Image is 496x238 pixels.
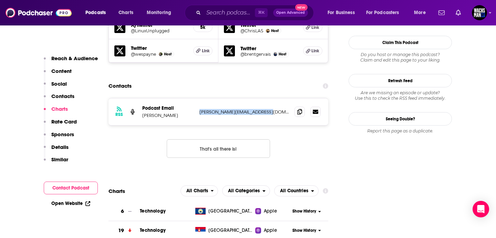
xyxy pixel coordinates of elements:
span: Open Advanced [276,11,305,14]
span: Logged in as WachsmanNY [472,5,487,20]
h2: Countries [274,185,319,196]
a: Open Website [51,201,90,206]
span: More [414,8,426,18]
button: Rate Card [44,118,77,131]
span: Podcasts [85,8,106,18]
button: Contacts [44,93,74,106]
button: open menu [142,7,180,18]
a: Seeing Double? [349,112,452,126]
a: Link [303,23,322,32]
img: Brent Gervais [273,52,277,56]
span: Link [311,25,319,30]
span: Host [279,52,286,56]
h5: Twitter [131,45,188,51]
a: @LinuxUnplugged [131,28,188,33]
p: Rate Card [51,118,77,125]
button: Claim This Podcast [349,36,452,49]
div: Report this page as a duplicate. [349,128,452,134]
span: Host [271,29,279,33]
p: [PERSON_NAME] [142,112,194,118]
div: Search podcasts, credits, & more... [191,5,320,21]
span: Link [311,48,319,54]
p: Similar [51,156,68,163]
span: Host [164,52,172,56]
p: Podcast Email [142,105,194,111]
p: Reach & Audience [51,55,98,62]
span: Apple [264,208,277,215]
button: Sponsors [44,131,74,144]
a: Technology [140,208,166,214]
span: Show History [292,228,316,234]
a: Link [303,46,322,55]
button: Show History [290,208,323,214]
img: Chris Fisher [266,29,270,33]
a: 6 [108,202,140,221]
h2: Categories [222,185,270,196]
a: Show notifications dropdown [436,7,447,19]
button: Content [44,68,72,80]
span: For Business [328,8,355,18]
h5: Twitter [240,45,298,52]
button: open menu [323,7,363,18]
button: Refresh Feed [349,74,452,87]
button: Open AdvancedNew [273,9,308,17]
button: open menu [222,185,270,196]
img: Podchaser - Follow, Share and Rate Podcasts [6,6,72,19]
button: Show profile menu [472,5,487,20]
h2: Charts [108,188,125,194]
button: open menu [81,7,115,18]
h5: 5k [199,24,207,30]
span: Apple [264,227,277,234]
p: Content [51,68,72,74]
a: Link [193,46,213,55]
button: open menu [362,7,409,18]
p: Sponsors [51,131,74,138]
h3: RSS [115,112,123,117]
h2: Contacts [108,79,132,93]
span: Serbia [208,227,253,234]
div: Open Intercom Messenger [473,201,489,217]
a: @wespayne [131,52,156,57]
span: Monitoring [147,8,171,18]
h3: 19 [118,227,124,235]
a: @ChrisLAS [240,28,263,33]
button: open menu [409,7,434,18]
div: Claim and edit this page to your liking. [349,52,452,63]
span: Do you host or manage this podcast? [349,52,452,57]
button: Nothing here. [167,139,270,158]
a: Apple [255,227,290,234]
a: Technology [140,227,166,233]
p: Social [51,80,67,87]
p: Details [51,144,69,150]
span: All Charts [186,188,208,193]
span: Belize [208,208,253,215]
button: Reach & Audience [44,55,98,68]
p: Charts [51,106,68,112]
span: For Podcasters [366,8,399,18]
span: New [295,4,308,11]
button: Contact Podcast [44,182,98,194]
h3: 6 [121,207,124,215]
button: open menu [180,185,218,196]
img: User Profile [472,5,487,20]
a: [GEOGRAPHIC_DATA] [193,227,256,234]
img: Wes Payne [159,52,163,56]
p: [PERSON_NAME][EMAIL_ADDRESS][DOMAIN_NAME] [199,109,289,115]
button: Similar [44,156,68,169]
input: Search podcasts, credits, & more... [204,7,255,18]
a: Show notifications dropdown [453,7,464,19]
a: Apple [255,208,290,215]
a: [GEOGRAPHIC_DATA] [193,208,256,215]
a: @brentgervais [240,52,271,57]
button: Details [44,144,69,156]
button: open menu [274,185,319,196]
h2: Platforms [180,185,218,196]
span: All Countries [280,188,308,193]
span: All Categories [228,188,260,193]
